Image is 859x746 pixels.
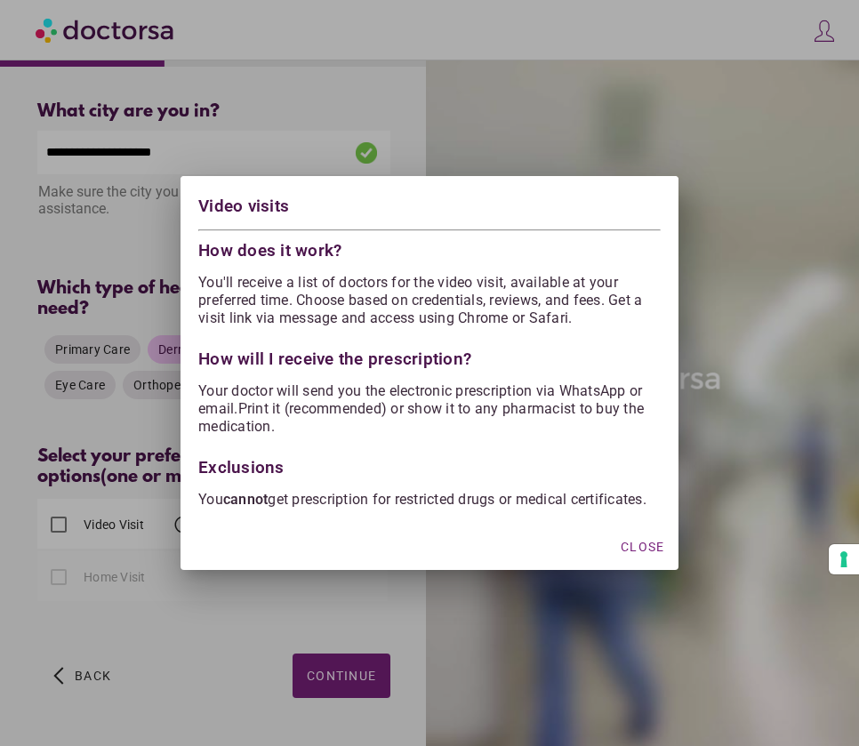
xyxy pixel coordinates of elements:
p: You get prescription for restricted drugs or medical certificates. [198,491,661,509]
p: You'll receive a list of doctors for the video visit, available at your preferred time. Choose ba... [198,274,661,327]
div: How does it work? [198,237,661,260]
p: Your doctor will send you the electronic prescription via WhatsApp or email.Print it (recommended... [198,382,661,436]
button: Your consent preferences for tracking technologies [829,544,859,574]
div: How will I receive the prescription? [198,341,661,368]
div: Video visits [198,194,661,223]
button: Close [614,531,671,563]
strong: cannot [223,491,269,508]
div: Exclusions [198,450,661,477]
span: Close [621,540,664,554]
